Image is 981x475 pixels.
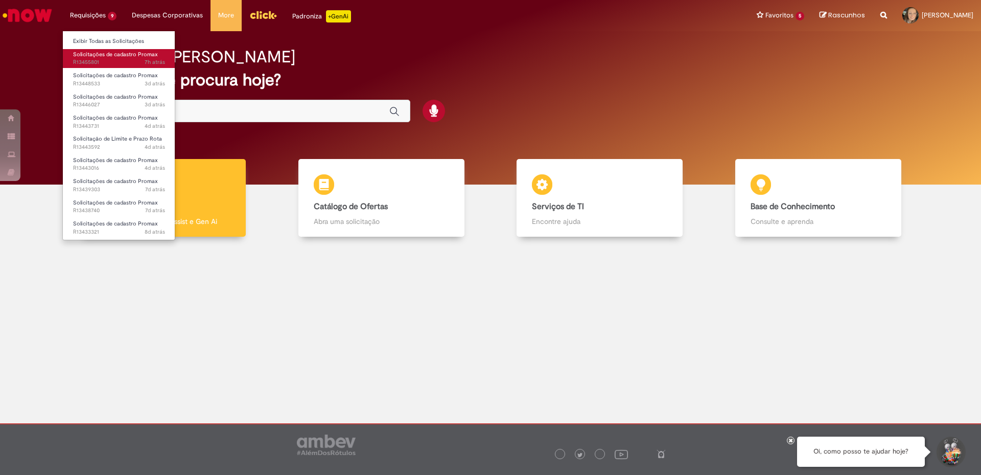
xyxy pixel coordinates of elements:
span: R13438740 [73,207,165,215]
span: 9 [108,12,116,20]
a: Aberto R13438740 : Solicitações de cadastro Promax [63,197,175,216]
b: Base de Conhecimento [751,201,835,212]
img: logo_footer_workplace.png [638,449,647,459]
time: 25/08/2025 11:24:16 [145,122,165,130]
span: Despesas Corporativas [132,10,203,20]
a: Tirar dúvidas Tirar dúvidas com Lupi Assist e Gen Ai [54,159,272,237]
img: logo_footer_naosei.png [657,449,666,459]
span: Solicitações de cadastro Promax [73,220,158,228]
span: 7h atrás [145,58,165,66]
span: R13455801 [73,58,165,66]
time: 22/08/2025 11:09:23 [145,186,165,193]
img: happy-face.png [295,50,310,64]
time: 26/08/2025 14:09:59 [145,80,165,87]
a: Aberto R13443731 : Solicitações de cadastro Promax [63,112,175,131]
img: logo_footer_linkedin.png [598,452,603,458]
span: Solicitações de cadastro Promax [73,156,158,164]
span: 4d atrás [145,143,165,151]
span: R13439303 [73,186,165,194]
span: Solicitações de cadastro Promax [73,199,158,207]
span: R13446027 [73,101,165,109]
a: Aberto R13443016 : Solicitações de cadastro Promax [63,155,175,174]
span: Requisições [70,10,106,20]
a: Aberto R13439303 : Solicitações de cadastro Promax [63,176,175,195]
span: 7d atrás [145,207,165,214]
a: Aberto R13448533 : Solicitações de cadastro Promax [63,70,175,89]
span: Solicitações de cadastro Promax [73,51,158,58]
span: 3d atrás [145,101,165,108]
span: Solicitações de cadastro Promax [73,114,158,122]
time: 22/08/2025 09:37:39 [145,207,165,214]
time: 25/08/2025 09:27:35 [145,164,165,172]
a: Aberto R13446027 : Solicitações de cadastro Promax [63,92,175,110]
a: Rascunhos [820,11,865,20]
p: +GenAi [326,10,351,22]
span: Rascunhos [828,10,865,20]
a: Catálogo de Ofertas Abra uma solicitação [272,159,491,237]
a: Aberto R13455801 : Solicitações de cadastro Promax [63,49,175,68]
span: 5 [796,12,804,20]
a: Aberto R13433321 : Solicitações de cadastro Promax [63,218,175,237]
p: Encontre ajuda [532,216,667,227]
img: logo_footer_ambev_rotulo_gray.png [297,435,356,455]
span: 3d atrás [145,80,165,87]
img: logo_footer_facebook.png [557,453,563,458]
b: Serviços de TI [532,201,584,212]
a: Base de Conhecimento Consulte e aprenda [709,159,928,237]
span: 8d atrás [145,228,165,236]
img: click_logo_yellow_360x200.png [249,7,277,22]
span: R13443016 [73,164,165,172]
ul: Requisições [62,31,175,240]
p: Consulte e aprenda [751,216,886,227]
span: R13433321 [73,228,165,236]
span: Solicitações de cadastro Promax [73,93,158,101]
img: ServiceNow [1,5,54,26]
img: logo_footer_youtube.png [615,447,628,461]
time: 28/08/2025 08:40:27 [145,58,165,66]
span: [PERSON_NAME] [922,11,973,19]
a: Serviços de TI Encontre ajuda [491,159,709,237]
button: Iniciar Conversa de Suporte [935,437,966,467]
h2: Boa tarde, [PERSON_NAME] [88,48,295,66]
span: 4d atrás [145,122,165,130]
span: 4d atrás [145,164,165,172]
span: Solicitações de cadastro Promax [73,72,158,79]
span: R13443731 [73,122,165,130]
img: logo_footer_twitter.png [577,453,582,458]
span: Solicitações de cadastro Promax [73,177,158,185]
time: 20/08/2025 16:09:03 [145,228,165,236]
span: Solicitação de Limite e Prazo Rota [73,135,162,143]
span: R13448533 [73,80,165,88]
a: Aberto R13443592 : Solicitação de Limite e Prazo Rota [63,133,175,152]
time: 25/08/2025 18:08:21 [145,101,165,108]
div: Oi, como posso te ajudar hoje? [797,437,925,467]
h2: O que você procura hoje? [88,71,893,89]
span: More [218,10,234,20]
span: 7d atrás [145,186,165,193]
a: Exibir Todas as Solicitações [63,36,175,47]
div: Padroniza [292,10,351,22]
b: Catálogo de Ofertas [314,201,388,212]
p: Abra uma solicitação [314,216,449,227]
time: 25/08/2025 11:00:42 [145,143,165,151]
span: Favoritos [765,10,793,20]
span: R13443592 [73,143,165,151]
